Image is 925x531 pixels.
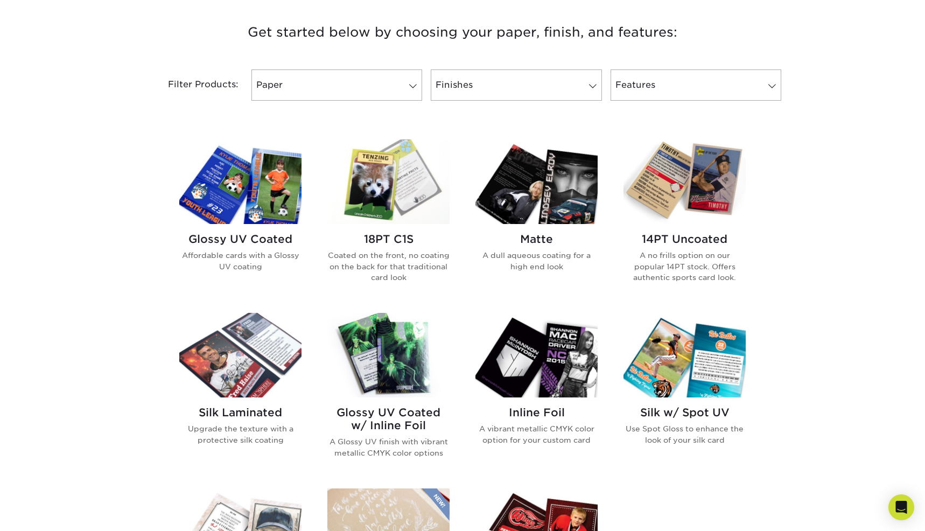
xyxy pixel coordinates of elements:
img: Glossy UV Coated Trading Cards [179,139,302,224]
p: A dull aqueous coating for a high end look [475,250,598,272]
p: A no frills option on our popular 14PT stock. Offers authentic sports card look. [623,250,746,283]
a: 14PT Uncoated Trading Cards 14PT Uncoated A no frills option on our popular 14PT stock. Offers au... [623,139,746,300]
h2: Glossy UV Coated [179,233,302,246]
p: Upgrade the texture with a protective silk coating [179,423,302,445]
a: Finishes [431,69,601,101]
img: Silk w/ Spot UV Trading Cards [623,313,746,397]
div: Open Intercom Messenger [888,494,914,520]
p: A Glossy UV finish with vibrant metallic CMYK color options [327,436,450,458]
a: Glossy UV Coated Trading Cards Glossy UV Coated Affordable cards with a Glossy UV coating [179,139,302,300]
img: New Product [423,488,450,521]
h2: Inline Foil [475,406,598,419]
h2: 14PT Uncoated [623,233,746,246]
a: Features [611,69,781,101]
h3: Get started below by choosing your paper, finish, and features: [148,8,777,57]
img: Inline Foil Trading Cards [475,313,598,397]
div: Filter Products: [139,69,247,101]
a: 18PT C1S Trading Cards 18PT C1S Coated on the front, no coating on the back for that traditional ... [327,139,450,300]
img: 14PT Uncoated Trading Cards [623,139,746,224]
a: Silk Laminated Trading Cards Silk Laminated Upgrade the texture with a protective silk coating [179,313,302,476]
h2: Silk w/ Spot UV [623,406,746,419]
p: Coated on the front, no coating on the back for that traditional card look [327,250,450,283]
p: Use Spot Gloss to enhance the look of your silk card [623,423,746,445]
a: Matte Trading Cards Matte A dull aqueous coating for a high end look [475,139,598,300]
a: Silk w/ Spot UV Trading Cards Silk w/ Spot UV Use Spot Gloss to enhance the look of your silk card [623,313,746,476]
p: A vibrant metallic CMYK color option for your custom card [475,423,598,445]
img: Glossy UV Coated w/ Inline Foil Trading Cards [327,313,450,397]
h2: 18PT C1S [327,233,450,246]
a: Inline Foil Trading Cards Inline Foil A vibrant metallic CMYK color option for your custom card [475,313,598,476]
img: Matte Trading Cards [475,139,598,224]
h2: Glossy UV Coated w/ Inline Foil [327,406,450,432]
a: Paper [251,69,422,101]
p: Affordable cards with a Glossy UV coating [179,250,302,272]
h2: Matte [475,233,598,246]
a: Glossy UV Coated w/ Inline Foil Trading Cards Glossy UV Coated w/ Inline Foil A Glossy UV finish ... [327,313,450,476]
h2: Silk Laminated [179,406,302,419]
img: 18PT C1S Trading Cards [327,139,450,224]
img: Silk Laminated Trading Cards [179,313,302,397]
